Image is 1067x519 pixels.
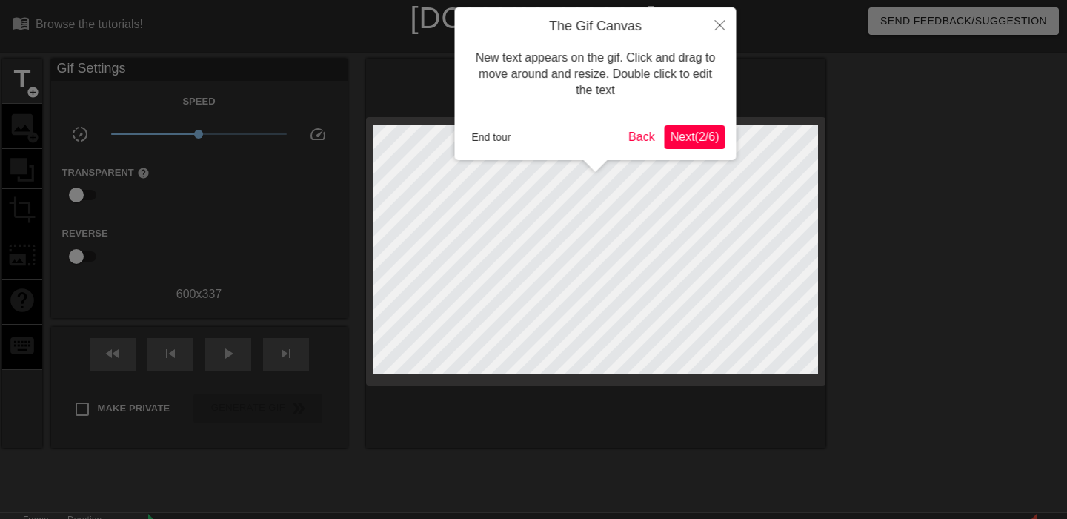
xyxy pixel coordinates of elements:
[51,285,348,303] div: 600 x 337
[62,226,108,241] label: Reverse
[104,345,122,363] span: fast_rewind
[309,125,327,143] span: speed
[62,165,150,180] label: Transparent
[277,345,295,363] span: skip_next
[665,125,725,149] button: Next
[880,12,1047,30] span: Send Feedback/Suggestion
[363,33,771,51] div: The online gif editor
[36,18,143,30] div: Browse the tutorials!
[466,126,517,148] button: End tour
[162,345,179,363] span: skip_previous
[868,7,1059,35] button: Send Feedback/Suggestion
[219,345,237,363] span: play_arrow
[622,125,661,149] button: Back
[182,94,215,109] label: Speed
[12,14,143,37] a: Browse the tutorials!
[137,167,150,179] span: help
[671,130,719,143] span: Next ( 2 / 6 )
[98,401,170,416] span: Make Private
[466,35,725,114] div: New text appears on the gif. Click and drag to move around and resize. Double click to edit the text
[27,86,39,99] span: add_circle
[12,14,30,32] span: menu_book
[410,1,657,34] a: [DOMAIN_NAME]
[71,125,89,143] span: slow_motion_video
[51,59,348,81] div: Gif Settings
[466,19,725,35] h4: The Gif Canvas
[704,7,737,42] button: Close
[8,65,36,93] span: title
